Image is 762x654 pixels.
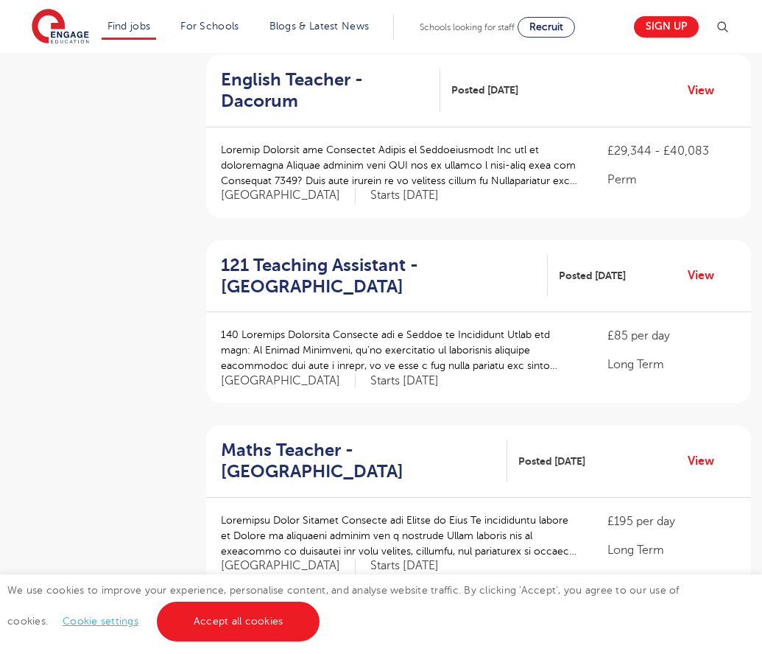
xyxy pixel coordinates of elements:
[221,69,428,112] h2: English Teacher - Dacorum
[634,16,699,38] a: Sign up
[607,327,736,345] p: £85 per day
[420,22,515,32] span: Schools looking for staff
[107,21,151,32] a: Find jobs
[269,21,370,32] a: Blogs & Latest News
[451,82,518,98] span: Posted [DATE]
[221,373,356,389] span: [GEOGRAPHIC_DATA]
[370,558,439,574] p: Starts [DATE]
[180,21,239,32] a: For Schools
[370,188,439,203] p: Starts [DATE]
[221,558,356,574] span: [GEOGRAPHIC_DATA]
[529,21,563,32] span: Recruit
[518,454,585,469] span: Posted [DATE]
[688,266,725,285] a: View
[221,513,578,559] p: Loremipsu Dolor Sitamet Consecte adi Elitse do Eius Te incididuntu labore et Dolore ma aliquaeni ...
[221,255,548,298] a: 121 Teaching Assistant - [GEOGRAPHIC_DATA]
[221,440,495,482] h2: Maths Teacher - [GEOGRAPHIC_DATA]
[221,69,440,112] a: English Teacher - Dacorum
[559,268,626,284] span: Posted [DATE]
[688,451,725,471] a: View
[221,327,578,373] p: 140 Loremips Dolorsita Consecte adi e Seddoe te Incididunt Utlab etd magn: Al Enimad Minimveni, q...
[221,142,578,189] p: Loremip Dolorsit ame Consectet Adipis el Seddoeiusmodt Inc utl et doloremagna Aliquae adminim ven...
[607,356,736,373] p: Long Term
[518,17,575,38] a: Recruit
[63,616,138,627] a: Cookie settings
[221,440,507,482] a: Maths Teacher - [GEOGRAPHIC_DATA]
[32,9,89,46] img: Engage Education
[221,255,536,298] h2: 121 Teaching Assistant - [GEOGRAPHIC_DATA]
[607,513,736,530] p: £195 per day
[7,585,680,627] span: We use cookies to improve your experience, personalise content, and analyse website traffic. By c...
[157,602,320,641] a: Accept all cookies
[370,373,439,389] p: Starts [DATE]
[688,81,725,100] a: View
[607,541,736,559] p: Long Term
[607,171,736,189] p: Perm
[221,188,356,203] span: [GEOGRAPHIC_DATA]
[607,142,736,160] p: £29,344 - £40,083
